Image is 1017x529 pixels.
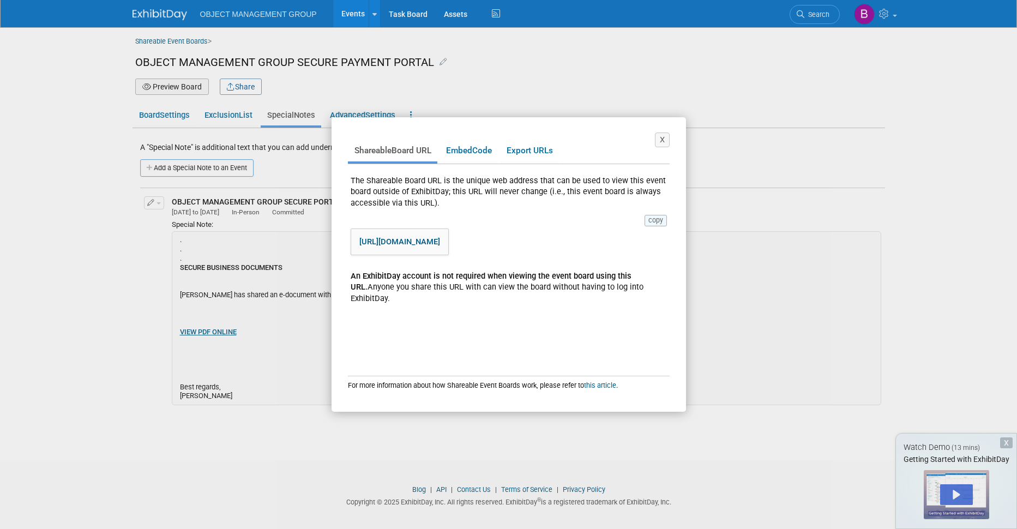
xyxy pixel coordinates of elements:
a: [URL][DOMAIN_NAME] [359,237,440,247]
a: EmbedCode [440,140,498,161]
a: ShareableBoard URL [348,140,437,161]
button: X [655,133,670,147]
a: Export URLs [500,140,559,161]
div: For more information about how Shareable Event Boards work, please refer to . [348,376,670,390]
div: The Shareable Board URL is the unique web address that can be used to view this event board outsi... [351,175,667,209]
div: An ExhibitDay account is not required when viewing the event board using this URL. [351,270,667,305]
button: copy [645,215,667,226]
span: Anyone you share this URL with can view the board without having to log into ExhibitDay. [351,282,643,303]
a: this article [584,381,616,389]
span: Embed [446,146,472,155]
span: Shareable [354,146,392,155]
